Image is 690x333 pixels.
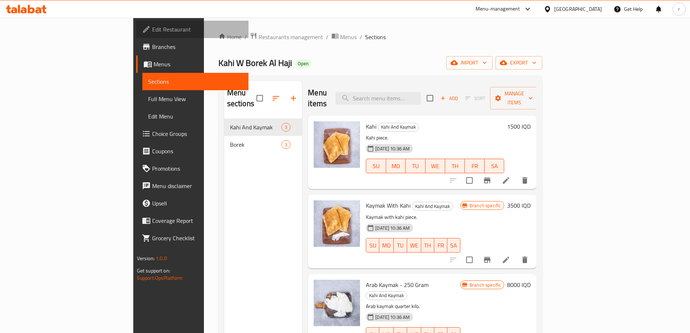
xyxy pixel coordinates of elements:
span: Sort sections [267,90,285,107]
span: Upsell [152,199,243,208]
img: Arab Kaymak - 250 Gram [314,280,360,326]
a: Full Menu View [142,90,248,108]
span: Grocery Checklist [152,234,243,242]
span: [DATE] 10:36 AM [372,314,413,321]
span: Select to update [462,173,477,188]
a: Edit menu item [502,176,510,185]
span: TH [448,161,462,171]
span: TU [409,161,422,171]
span: SA [450,240,457,251]
span: Add item [438,93,461,104]
span: Select section [422,91,438,106]
span: Version: [137,254,155,263]
a: Branches [136,38,248,55]
span: Menus [154,60,243,68]
span: SA [488,161,501,171]
span: Sections [365,33,386,41]
span: Select all sections [252,91,267,106]
button: delete [516,172,534,189]
span: Kahi W Borek Al Haji [218,55,292,71]
a: Menus [136,55,248,73]
span: Promotions [152,164,243,173]
span: Kahi [366,121,376,132]
button: TU [394,238,407,253]
div: Borek3 [224,136,302,153]
button: SU [366,159,386,173]
div: items [281,123,290,132]
span: FR [468,161,481,171]
span: Kahi And Kaymak [412,202,453,211]
a: Coupons [136,142,248,160]
button: SU [366,238,379,253]
span: Select to update [462,252,477,267]
div: Kahi And Kaymak3 [224,118,302,136]
div: Menu-management [476,5,520,13]
a: Edit Menu [142,108,248,125]
span: Open [295,61,311,67]
a: Menus [331,32,357,42]
input: search [335,92,421,105]
span: WE [410,240,418,251]
span: FR [437,240,444,251]
button: SA [485,159,504,173]
a: Promotions [136,160,248,177]
li: / [360,33,362,41]
button: TH [421,238,434,253]
a: Coverage Report [136,212,248,229]
span: SU [369,240,376,251]
span: WE [428,161,442,171]
span: Kaymak With Kahi [366,200,410,211]
a: Choice Groups [136,125,248,142]
span: TU [397,240,404,251]
span: Menus [340,33,357,41]
p: Arab kaymak quarter kilo. [366,302,460,311]
span: Edit Menu [148,112,243,121]
a: Edit menu item [502,255,510,264]
span: TH [424,240,431,251]
span: Sections [148,77,243,86]
span: Get support on: [137,266,170,275]
img: Kaymak With Kahi [314,200,360,247]
span: 1.0.0 [156,254,167,263]
span: Kahi And Kaymak [230,123,282,132]
span: Choice Groups [152,129,243,138]
span: SU [369,161,383,171]
button: MO [386,159,406,173]
span: Kahi And Kaymak [366,291,407,300]
span: Borek [230,140,282,149]
a: Sections [142,73,248,90]
span: Full Menu View [148,95,243,103]
button: Manage items [490,87,539,109]
span: MO [382,240,391,251]
span: Coverage Report [152,216,243,225]
span: Arab Kaymak - 250 Gram [366,279,428,290]
span: Kahi And Kaymak [378,123,419,131]
a: Edit Restaurant [136,21,248,38]
div: [GEOGRAPHIC_DATA] [554,5,602,13]
span: export [501,58,536,67]
button: WE [426,159,445,173]
span: 3 [282,124,290,131]
span: Restaurants management [259,33,323,41]
button: MO [379,238,394,253]
button: TH [445,159,465,173]
a: Menu disclaimer [136,177,248,195]
li: / [326,33,329,41]
span: Edit Restaurant [152,25,243,34]
button: Add section [285,90,302,107]
nav: Menu sections [224,116,302,156]
a: Upsell [136,195,248,212]
button: Add [438,93,461,104]
h6: 8000 IQD [507,280,531,290]
span: [DATE] 10:36 AM [372,225,413,232]
button: SA [447,238,460,253]
h6: 1500 IQD [507,121,531,132]
span: Add [439,94,459,103]
span: Branch specific [467,282,504,288]
button: WE [407,238,421,253]
img: Kahi [314,121,360,168]
span: Coupons [152,147,243,155]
